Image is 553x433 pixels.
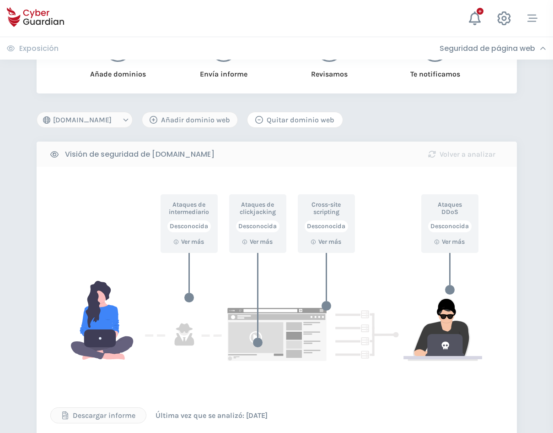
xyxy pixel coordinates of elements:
[71,281,483,361] img: hacker-svg
[156,410,268,421] div: Última vez que se analizó: [DATE]
[440,44,546,53] div: Seguridad de página web
[149,115,231,126] div: Añadir dominio web
[65,149,215,160] b: Visión de seguridad de [DOMAIN_NAME]
[250,238,273,246] p: Ver más
[477,8,483,15] div: +
[236,220,279,232] div: Desconocida
[440,44,535,53] h3: Seguridad de página web
[254,115,336,126] div: Quitar dominio web
[414,146,510,162] button: Volver a analizar
[167,220,211,232] div: Desconocida
[58,410,139,421] div: Descargar informe
[292,62,367,80] div: Revisamos
[305,220,348,232] div: Desconocida
[142,112,238,128] button: Añadir dominio web
[305,201,348,216] p: Cross-site scripting
[19,44,59,53] h3: Exposición
[236,201,279,216] p: Ataques de clickjacking
[318,238,341,246] p: Ver más
[181,238,204,246] p: Ver más
[428,220,472,232] div: Desconocida
[428,201,472,216] p: Ataques DDoS
[421,149,503,160] div: Volver a analizar
[442,238,465,246] p: Ver más
[247,112,343,128] button: Quitar dominio web
[167,201,211,216] p: Ataques de intermediario
[81,62,156,80] div: Añade dominios
[50,407,146,423] button: Descargar informe
[186,62,262,80] div: Envía informe
[397,62,473,80] div: Te notificamos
